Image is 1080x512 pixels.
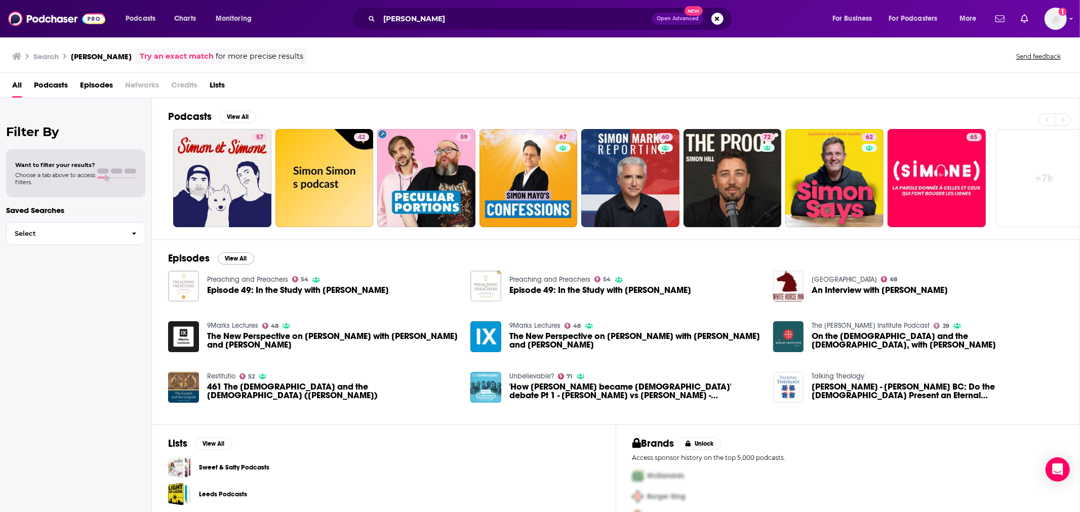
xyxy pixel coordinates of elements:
a: Preaching and Preachers [509,275,590,284]
a: 54 [292,276,309,282]
span: The New Perspective on [PERSON_NAME] with [PERSON_NAME] and [PERSON_NAME] [509,332,761,349]
button: Send feedback [1013,52,1064,61]
span: Leeds Podcasts [168,483,191,505]
a: 42 [354,133,369,141]
span: Burger King [648,492,686,501]
h2: Brands [632,437,674,450]
a: Unbelievable? [509,372,554,380]
img: Podchaser - Follow, Share and Rate Podcasts [8,9,105,28]
span: Episode 49: In the Study with [PERSON_NAME] [509,286,691,294]
img: User Profile [1045,8,1067,30]
a: On the Gospel and the Gospels, with Professor Simon Gathercole [812,332,1063,349]
span: Monitoring [216,12,252,26]
span: [PERSON_NAME] - [PERSON_NAME] BC: Do the [DEMOGRAPHIC_DATA] Present an Eternal [DEMOGRAPHIC_DATA]? [812,382,1063,400]
a: Episodes [80,77,113,98]
h3: [PERSON_NAME] [71,52,132,61]
a: ListsView All [168,437,232,450]
button: View All [220,111,256,123]
span: Episode 49: In the Study with [PERSON_NAME] [207,286,389,294]
span: For Podcasters [889,12,938,26]
a: 71 [558,373,573,379]
h2: Lists [168,437,187,450]
a: 67 [479,129,578,227]
h2: Episodes [168,252,210,265]
span: 68 [890,277,897,282]
span: Want to filter your results? [15,161,95,168]
span: 42 [358,133,365,143]
button: Show profile menu [1045,8,1067,30]
span: More [959,12,977,26]
a: Restitutio [207,372,235,380]
a: 65 [888,129,986,227]
span: Sweet & Salty Podcasts [168,456,191,479]
a: PodcastsView All [168,110,256,123]
span: 59 [460,133,467,143]
a: 57 [173,129,271,227]
span: 71 [567,374,573,379]
button: open menu [209,11,265,27]
span: Podcasts [34,77,68,98]
a: 52 [239,373,255,379]
a: Show notifications dropdown [1017,10,1032,27]
span: 29 [943,324,949,328]
div: Search podcasts, credits, & more... [361,7,742,30]
span: 65 [971,133,978,143]
span: Logged in as eerdmans [1045,8,1067,30]
a: 72 [760,133,775,141]
div: Open Intercom Messenger [1046,457,1070,482]
span: Podcasts [126,12,155,26]
a: The New Perspective on Paul with Simon Gathercole and Peter Williams [207,332,459,349]
span: for more precise results [216,51,303,62]
img: 461 The Gospel and the Gospels (Simon Gathercole) [168,372,199,403]
img: On the Gospel and the Gospels, with Professor Simon Gathercole [773,321,804,352]
p: Saved Searches [6,205,145,215]
img: Simon Gathercole - Jesus BC: Do the Gospels Present an Eternal Jesus? [773,372,804,403]
span: 52 [248,374,255,379]
button: Unlock [678,438,721,450]
span: Lists [210,77,225,98]
a: 59 [377,129,475,227]
a: White Horse Inn [812,275,877,284]
span: 461 The [DEMOGRAPHIC_DATA] and the [DEMOGRAPHIC_DATA] ([PERSON_NAME]) [207,382,459,400]
a: 60 [581,129,679,227]
a: 48 [262,323,279,329]
a: 54 [594,276,611,282]
a: Talking Theology [812,372,864,380]
a: 48 [565,323,581,329]
span: Open Advanced [657,16,699,21]
button: open menu [825,11,885,27]
span: 48 [271,324,278,328]
span: All [12,77,22,98]
img: An Interview with Simon Gathercole [773,271,804,302]
span: 62 [866,133,873,143]
button: open menu [883,11,952,27]
img: Episode 49: In the Study with Dr. Simon Gathercole [168,271,199,302]
img: First Pro Logo [628,465,648,486]
span: 72 [764,133,771,143]
span: On the [DEMOGRAPHIC_DATA] and the [DEMOGRAPHIC_DATA], with [PERSON_NAME] [812,332,1063,349]
button: open menu [952,11,989,27]
a: 59 [456,133,471,141]
span: Credits [171,77,197,98]
h3: Search [33,52,59,61]
p: Access sponsor history on the top 5,000 podcasts. [632,454,1064,461]
span: The New Perspective on [PERSON_NAME] with [PERSON_NAME] and [PERSON_NAME] [207,332,459,349]
a: EpisodesView All [168,252,254,265]
span: 48 [574,324,581,328]
a: Leeds Podcasts [199,489,247,500]
a: 461 The Gospel and the Gospels (Simon Gathercole) [207,382,459,400]
span: 67 [559,133,567,143]
a: The New Perspective on Paul with Simon Gathercole and Peter Williams [509,332,761,349]
h2: Filter By [6,124,145,139]
span: 54 [301,277,308,282]
a: Preaching and Preachers [207,275,288,284]
img: The New Perspective on Paul with Simon Gathercole and Peter Williams [168,321,199,352]
span: Charts [174,12,196,26]
span: 'How [PERSON_NAME] became [DEMOGRAPHIC_DATA]' debate Pt 1 - [PERSON_NAME] vs [PERSON_NAME] - Unbe... [509,382,761,400]
span: Select [7,230,124,237]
